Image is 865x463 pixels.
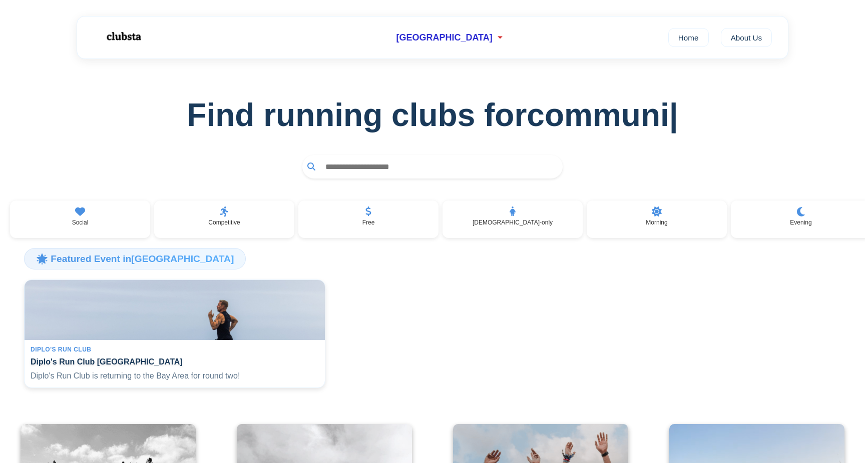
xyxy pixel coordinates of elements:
a: About Us [721,28,772,47]
a: Home [668,28,709,47]
span: communi [527,96,678,133]
p: Diplo's Run Club is returning to the Bay Area for round two! [31,370,319,381]
img: Logo [93,24,153,49]
p: Free [362,219,375,226]
h1: Find running clubs for [16,96,849,133]
div: Diplo's Run Club [31,346,319,353]
span: | [669,97,678,133]
p: [DEMOGRAPHIC_DATA]-only [473,219,553,226]
h4: Diplo's Run Club [GEOGRAPHIC_DATA] [31,357,319,366]
h3: 🌟 Featured Event in [GEOGRAPHIC_DATA] [24,248,246,269]
span: [GEOGRAPHIC_DATA] [396,32,492,43]
p: Competitive [208,219,240,226]
p: Morning [646,219,667,226]
p: Evening [790,219,811,226]
img: Diplo's Run Club San Francisco [25,280,325,340]
p: Social [72,219,89,226]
